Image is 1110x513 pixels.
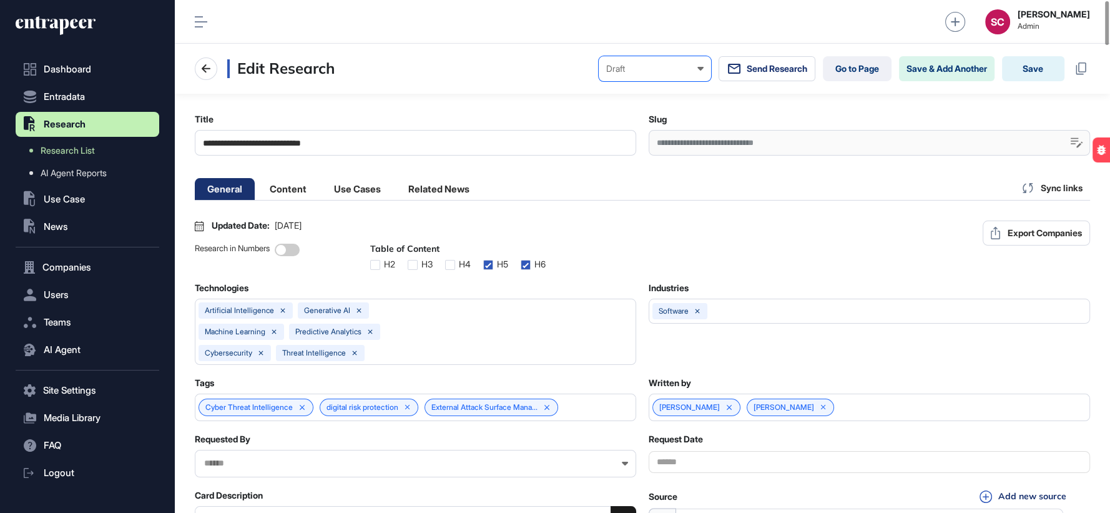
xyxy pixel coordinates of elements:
button: Research [16,112,159,137]
label: Tags [195,378,214,388]
label: Industries [649,283,689,293]
a: Logout [16,461,159,486]
button: Site Settings [16,378,159,403]
div: Draft [606,64,704,74]
span: Users [44,290,69,300]
span: Dashboard [44,64,91,74]
span: Logout [44,468,74,478]
button: software [649,299,1090,324]
div: Research in Numbers [195,244,270,270]
span: External Attack Surface Mana... [431,403,538,412]
span: FAQ [44,441,61,451]
span: AI Agent [44,345,81,355]
button: Send Research [719,56,815,81]
span: Use Case [44,194,85,204]
button: News [16,214,159,239]
h3: Edit Research [227,59,335,78]
button: Export Companies [983,221,1090,246]
a: [PERSON_NAME] [659,403,720,412]
a: Dashboard [16,57,159,82]
button: SC [985,9,1010,34]
div: artificial intelligence [205,306,274,315]
span: Site Settings [43,386,96,396]
div: H5 [497,259,508,269]
div: H2 [384,259,395,269]
button: Add new source [976,490,1070,504]
label: Slug [649,114,667,124]
button: Media Library [16,406,159,431]
span: digital risk protection [327,403,398,412]
div: Generative AI [304,306,350,315]
strong: [PERSON_NAME] [1018,9,1090,19]
li: Content [257,178,319,200]
button: Save [1002,56,1064,81]
span: Research [44,119,86,129]
label: Source [649,492,677,502]
label: Title [195,114,214,124]
span: Research List [41,146,95,156]
button: Save & Add Another [899,56,995,81]
div: Sync links [1015,176,1090,200]
span: Admin [1018,22,1090,31]
a: Go to Page [823,56,891,81]
div: threat intelligence [282,349,346,357]
span: Entradata [44,92,85,102]
li: Related News [396,178,482,200]
a: AI Agent Reports [22,162,159,184]
span: News [44,222,68,232]
button: artificial intelligenceGenerative AImachine learningpredictive analyticscybersecuritythreat intel... [195,299,636,365]
label: Requested By [195,434,250,444]
div: cybersecurity [205,349,252,357]
div: Updated Date: [212,221,302,231]
span: Send Research [747,64,807,74]
li: General [195,178,255,200]
input: Datepicker input [649,451,1090,473]
label: Request Date [649,434,703,444]
button: Entradata [16,84,159,109]
a: Research List [22,139,159,162]
div: Table of Content [370,244,546,255]
div: H4 [459,259,471,269]
button: Companies [16,255,159,280]
button: Users [16,282,159,307]
div: machine learning [205,327,265,336]
span: [DATE] [275,221,302,231]
span: Teams [44,317,71,327]
span: Companies [42,262,91,272]
span: Cyber Threat Intelligence [205,403,293,412]
div: H3 [421,259,433,269]
div: software [659,307,689,316]
a: [PERSON_NAME] [754,403,814,412]
span: AI Agent Reports [41,168,107,178]
button: FAQ [16,433,159,458]
button: Teams [16,310,159,335]
label: Written by [649,378,691,388]
label: Card Description [195,491,263,501]
button: Use Case [16,187,159,212]
li: Use Cases [322,178,393,200]
div: predictive analytics [295,327,361,336]
div: H6 [534,259,546,269]
span: Media Library [44,413,101,423]
button: AI Agent [16,337,159,362]
label: Technologies [195,283,248,293]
